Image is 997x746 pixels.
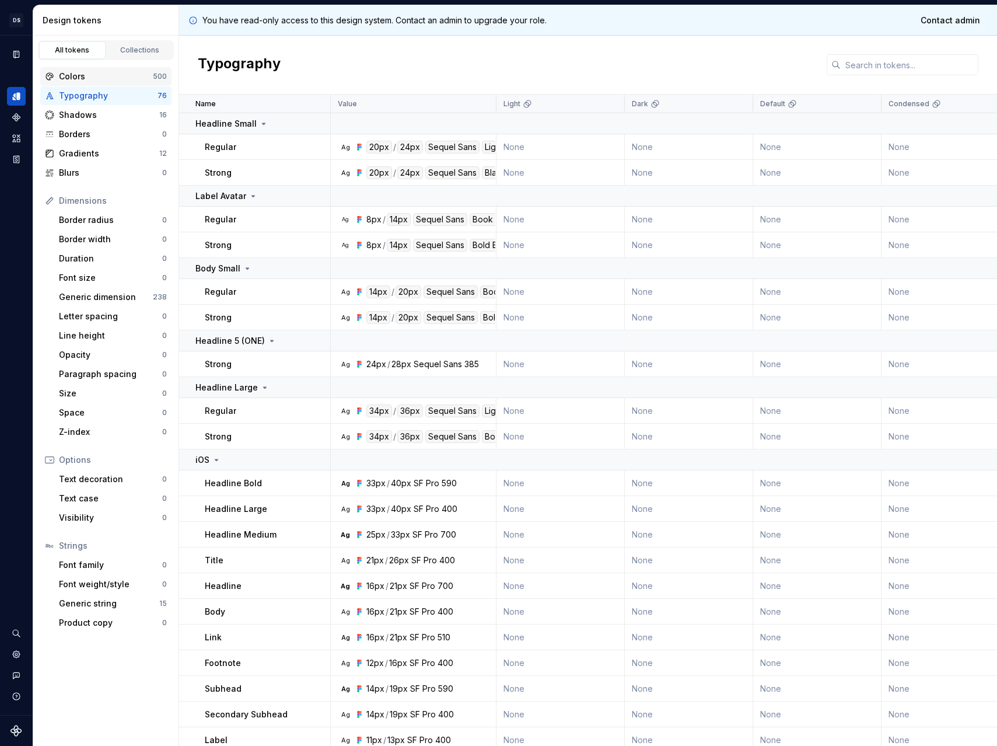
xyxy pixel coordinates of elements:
[341,479,350,488] div: Ag
[205,214,236,225] p: Regular
[413,213,467,226] div: Sequel Sans
[162,369,167,379] div: 0
[162,408,167,417] div: 0
[7,108,26,127] div: Components
[753,496,881,522] td: None
[54,575,172,594] a: Font weight/style0
[625,625,753,650] td: None
[59,214,162,226] div: Border radius
[341,287,350,297] div: Ag
[921,15,980,26] span: Contact admin
[425,141,480,154] div: Sequel Sans
[341,504,350,514] div: Ag
[341,658,350,668] div: Ag
[625,650,753,676] td: None
[195,190,246,202] p: Label Avatar
[40,125,172,144] a: Borders0
[391,358,411,370] div: 28px
[59,128,162,140] div: Borders
[366,285,390,298] div: 14px
[470,239,516,252] div: Bold Body
[391,477,411,489] div: 40px
[753,424,881,449] td: None
[424,285,478,298] div: Sequel Sans
[7,129,26,148] div: Assets
[341,530,350,539] div: Ag
[59,473,162,485] div: Text decoration
[625,160,753,186] td: None
[162,475,167,484] div: 0
[54,470,172,489] a: Text decoration0
[162,235,167,244] div: 0
[205,580,242,592] p: Headline
[424,311,478,324] div: Sequel Sans
[366,311,390,324] div: 14px
[387,358,390,370] div: /
[366,358,386,370] div: 24px
[414,358,462,370] div: Sequel Sans
[40,86,172,105] a: Typography76
[341,168,350,177] div: Ag
[366,141,392,154] div: 20px
[54,556,172,574] a: Font family0
[205,239,232,251] p: Strong
[366,580,384,592] div: 16px
[496,305,625,330] td: None
[625,279,753,305] td: None
[625,398,753,424] td: None
[59,167,162,179] div: Blurs
[162,350,167,360] div: 0
[625,470,753,496] td: None
[841,54,978,75] input: Search in tokens...
[366,555,384,566] div: 21px
[54,249,172,268] a: Duration0
[625,573,753,599] td: None
[11,725,22,737] svg: Supernova Logo
[391,529,410,541] div: 33px
[625,351,753,377] td: None
[625,599,753,625] td: None
[195,454,209,466] p: iOS
[7,87,26,106] a: Design tokens
[2,8,30,33] button: DS
[393,166,396,179] div: /
[205,431,232,442] p: Strong
[387,477,390,489] div: /
[158,91,167,100] div: 76
[414,477,439,489] div: SF Pro
[440,529,456,541] div: 700
[54,269,172,287] a: Font size0
[625,522,753,548] td: None
[162,331,167,340] div: 0
[195,335,265,347] p: Headline 5 (ONE)
[54,594,172,613] a: Generic string15
[195,263,240,274] p: Body Small
[162,427,167,437] div: 0
[438,580,453,592] div: 700
[753,160,881,186] td: None
[153,72,167,81] div: 500
[625,548,753,573] td: None
[482,405,529,417] div: Light Head
[366,405,392,417] div: 34px
[54,307,172,326] a: Letter spacing0
[625,134,753,160] td: None
[632,99,648,109] p: Dark
[159,149,167,158] div: 12
[413,239,467,252] div: Sequel Sans
[341,432,350,441] div: Ag
[205,606,225,618] p: Body
[59,311,162,322] div: Letter spacing
[59,454,167,466] div: Options
[111,46,169,55] div: Collections
[162,580,167,589] div: 0
[59,71,153,82] div: Colors
[40,144,172,163] a: Gradients12
[162,389,167,398] div: 0
[753,279,881,305] td: None
[625,305,753,330] td: None
[425,166,480,179] div: Sequel Sans
[396,285,421,298] div: 20px
[387,213,411,226] div: 14px
[341,684,350,693] div: Ag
